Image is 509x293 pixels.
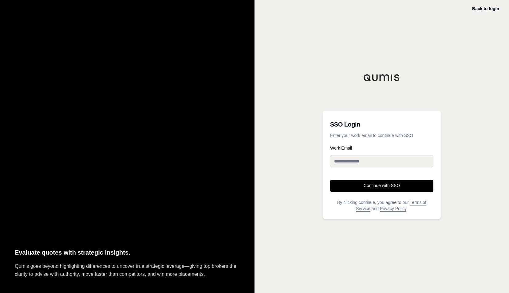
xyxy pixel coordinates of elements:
p: Qumis goes beyond highlighting differences to uncover true strategic leverage—giving top brokers ... [15,262,240,278]
p: Evaluate quotes with strategic insights. [15,248,240,258]
label: Work Email [330,146,433,150]
p: By clicking continue, you agree to our and . [330,199,433,212]
img: Qumis [363,74,400,81]
h3: SSO Login [330,118,433,131]
a: Privacy Policy [380,206,406,211]
a: Back to login [472,6,499,11]
button: Continue with SSO [330,180,433,192]
p: Enter your work email to continue with SSO [330,132,433,139]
